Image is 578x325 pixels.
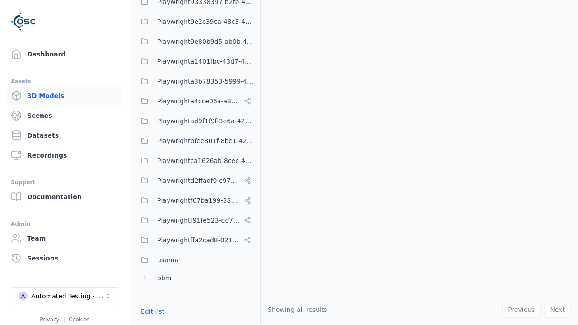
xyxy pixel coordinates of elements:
button: Select a workspace [11,287,119,305]
span: Playwrightbfee801f-8be1-42a6-b774-94c49e43b650 [157,135,255,146]
a: Privacy [40,316,59,323]
span: Playwrighta1401fbc-43d7-48dd-a309-be935d99d708 [157,56,255,67]
button: Playwright9e2c39ca-48c3-4c03-98f4-0435f3624ea6 [135,13,255,31]
a: Dashboard [7,45,122,63]
span: Playwrightf91fe523-dd75-44f3-a953-451f6070cb42 [157,215,240,226]
button: Playwrightca1626ab-8cec-4ddc-b85a-2f9392fe08d1 [135,152,255,170]
button: Playwrightbfee801f-8be1-42a6-b774-94c49e43b650 [135,132,255,150]
div: A [19,292,28,301]
span: Playwrightffa2cad8-0214-4c2f-a758-8e9593c5a37e [157,235,240,246]
a: Recordings [7,146,122,164]
span: Playwright9e2c39ca-48c3-4c03-98f4-0435f3624ea6 [157,16,255,27]
span: Playwrightca1626ab-8cec-4ddc-b85a-2f9392fe08d1 [157,155,255,166]
span: Playwright9e80b9d5-ab0b-4e8f-a3de-da46b25b8298 [157,36,255,47]
button: Playwrightf91fe523-dd75-44f3-a953-451f6070cb42 [135,211,255,229]
span: usama [157,255,178,265]
span: Playwrightf67ba199-386a-42d1-aebc-3b37e79c7296 [157,195,240,206]
button: Playwrighta4cce06a-a8e6-4c0d-bfc1-93e8d78d750a [135,92,255,110]
div: Admin [11,218,119,229]
span: Playwrighta3b78353-5999-46c5-9eab-70007203469a [157,76,255,87]
div: Support [11,177,119,188]
a: Cookies [69,316,90,323]
button: Playwrightd2ffadf0-c973-454c-8fcf-dadaeffcb802 [135,172,255,190]
span: Showing all results [268,306,327,313]
button: Playwrighta1401fbc-43d7-48dd-a309-be935d99d708 [135,52,255,70]
span: bbm [157,273,171,283]
img: Logo [11,9,36,34]
button: usama [135,251,255,269]
span: | [63,316,65,323]
div: Automated Testing - Playwright [31,292,104,301]
div: Assets [11,76,119,87]
span: Playwrightad9f1f9f-3e6a-4231-8f19-c506bf64a382 [157,116,255,126]
a: Documentation [7,188,122,206]
button: Playwrightf67ba199-386a-42d1-aebc-3b37e79c7296 [135,191,255,209]
span: Playwrighta4cce06a-a8e6-4c0d-bfc1-93e8d78d750a [157,96,240,107]
a: Datasets [7,126,122,144]
button: Playwright9e80b9d5-ab0b-4e8f-a3de-da46b25b8298 [135,32,255,51]
a: Scenes [7,107,122,125]
button: Playwrighta3b78353-5999-46c5-9eab-70007203469a [135,72,255,90]
button: bbm [135,269,255,287]
button: Edit list [135,303,170,320]
button: Playwrightffa2cad8-0214-4c2f-a758-8e9593c5a37e [135,231,255,249]
button: Playwrightad9f1f9f-3e6a-4231-8f19-c506bf64a382 [135,112,255,130]
a: Sessions [7,249,122,267]
span: Playwrightd2ffadf0-c973-454c-8fcf-dadaeffcb802 [157,175,240,186]
a: Team [7,229,122,247]
a: 3D Models [7,87,122,105]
